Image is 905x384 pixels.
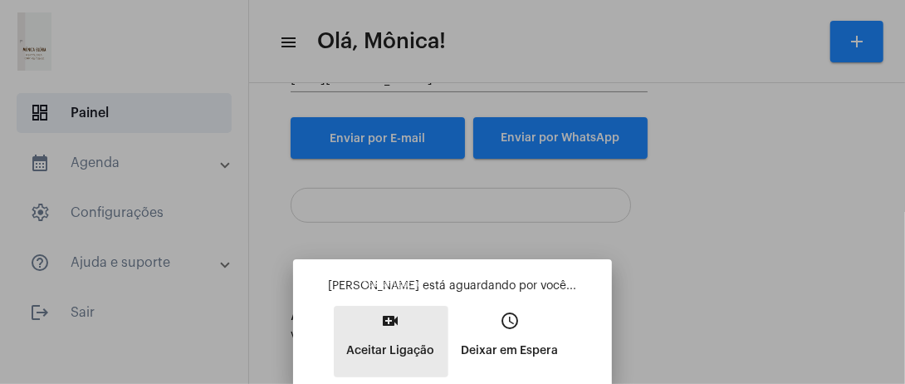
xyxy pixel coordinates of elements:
[355,275,428,294] div: Aceitar ligação
[462,336,559,366] p: Deixar em Espera
[334,306,448,377] button: Aceitar Ligação
[448,306,572,377] button: Deixar em Espera
[381,311,401,331] mat-icon: video_call
[306,278,599,294] p: [PERSON_NAME] está aguardando por você...
[500,311,520,331] mat-icon: access_time
[347,336,435,366] p: Aceitar Ligação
